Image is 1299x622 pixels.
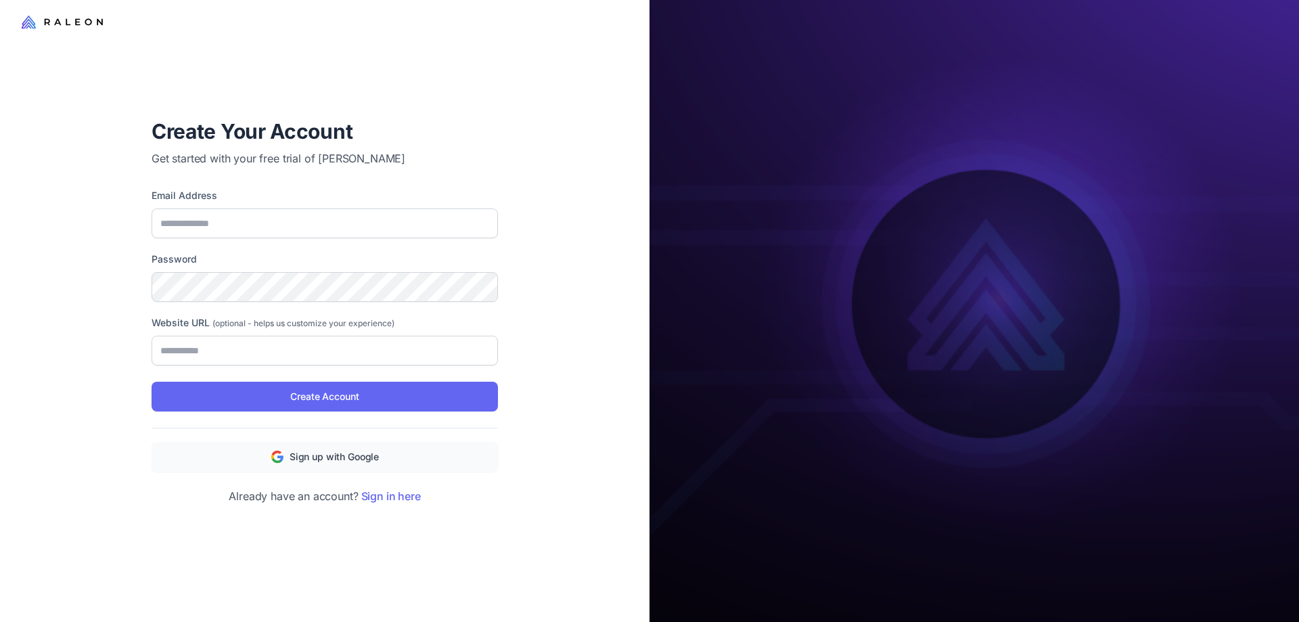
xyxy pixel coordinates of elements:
[152,118,498,145] h1: Create Your Account
[152,150,498,166] p: Get started with your free trial of [PERSON_NAME]
[152,315,498,330] label: Website URL
[361,489,421,503] a: Sign in here
[152,442,498,472] button: Sign up with Google
[152,382,498,412] button: Create Account
[152,488,498,504] p: Already have an account?
[290,449,379,464] span: Sign up with Google
[152,252,498,267] label: Password
[212,318,394,328] span: (optional - helps us customize your experience)
[152,188,498,203] label: Email Address
[290,389,359,404] span: Create Account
